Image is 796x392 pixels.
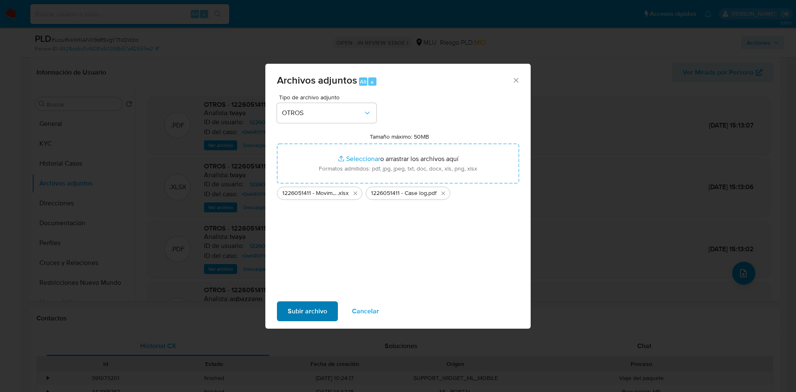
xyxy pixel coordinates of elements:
label: Tamaño máximo: 50MB [370,133,429,140]
span: Archivos adjuntos [277,73,357,87]
span: OTROS [282,109,363,117]
span: Subir archivo [288,302,327,320]
span: Alt [360,78,366,86]
span: .pdf [427,189,437,197]
button: Cerrar [512,76,519,84]
ul: Archivos seleccionados [277,183,519,200]
button: Eliminar 1226051411 - Case log.pdf [438,188,448,198]
button: Subir archivo [277,301,338,321]
button: Cancelar [341,301,390,321]
span: .xlsx [337,189,349,197]
button: Eliminar 1226051411 - Movimientos.xlsx [350,188,360,198]
button: OTROS [277,103,376,123]
span: 1226051411 - Movimientos [282,189,337,197]
span: Cancelar [352,302,379,320]
span: 1226051411 - Case log [371,189,427,197]
span: Tipo de archivo adjunto [279,94,379,100]
span: a [371,78,374,86]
